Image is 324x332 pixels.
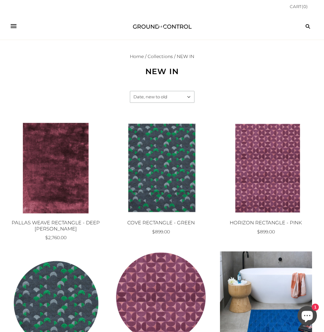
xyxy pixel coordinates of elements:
span: 0 [303,4,307,9]
span: / [174,54,175,59]
a: Cart(0) [290,3,308,10]
button: Menu [10,23,17,30]
span: $899.00 [257,229,275,235]
a: Collections [148,54,173,59]
span: $2,760.00 [45,235,67,240]
span: $899.00 [152,229,170,235]
a: HORIZON RECTANGLE - PINK [230,220,302,226]
a: Home [130,54,144,59]
span: NEW IN [177,54,194,59]
span: / [145,54,146,59]
inbox-online-store-chat: Shopify online store chat [296,306,319,327]
a: COVE RECTANGLE - GREEN [127,220,195,226]
span: Cart [290,4,302,9]
a: PALLAS WEAVE RECTANGLE - DEEP [PERSON_NAME] [12,220,100,232]
h1: NEW IN [81,67,243,76]
input: Search [301,20,314,33]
